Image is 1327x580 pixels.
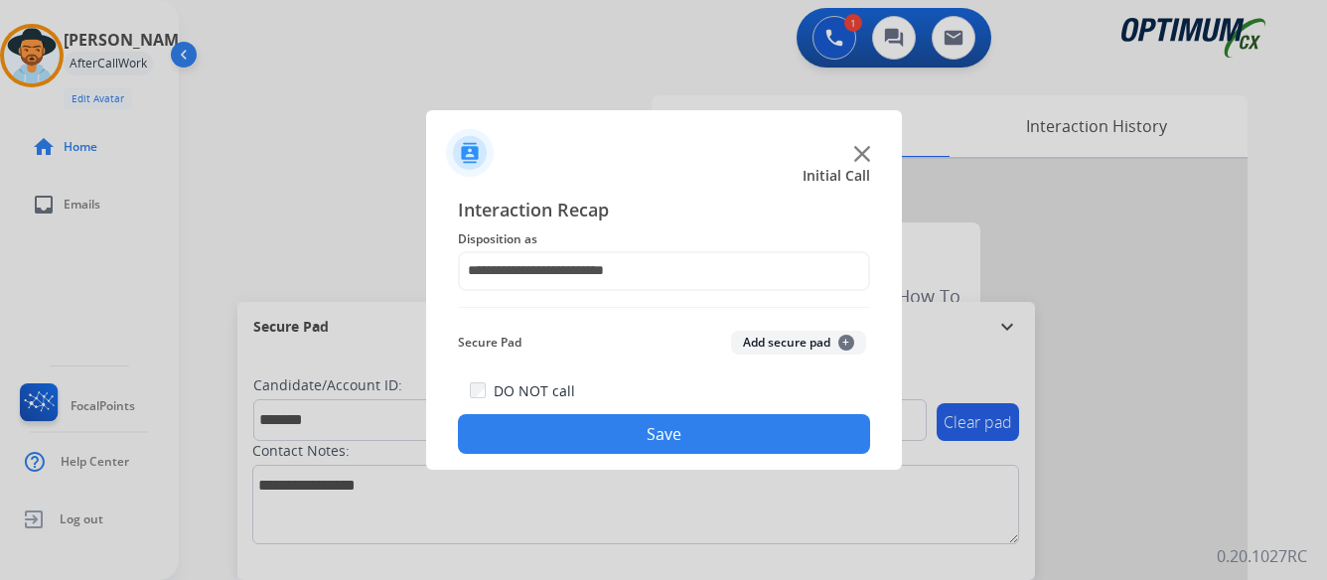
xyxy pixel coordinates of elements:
[731,331,866,355] button: Add secure pad+
[458,414,870,454] button: Save
[458,196,870,227] span: Interaction Recap
[458,307,870,308] img: contact-recap-line.svg
[494,381,575,401] label: DO NOT call
[446,129,494,177] img: contactIcon
[458,331,521,355] span: Secure Pad
[458,227,870,251] span: Disposition as
[1217,544,1307,568] p: 0.20.1027RC
[803,166,870,186] span: Initial Call
[838,335,854,351] span: +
